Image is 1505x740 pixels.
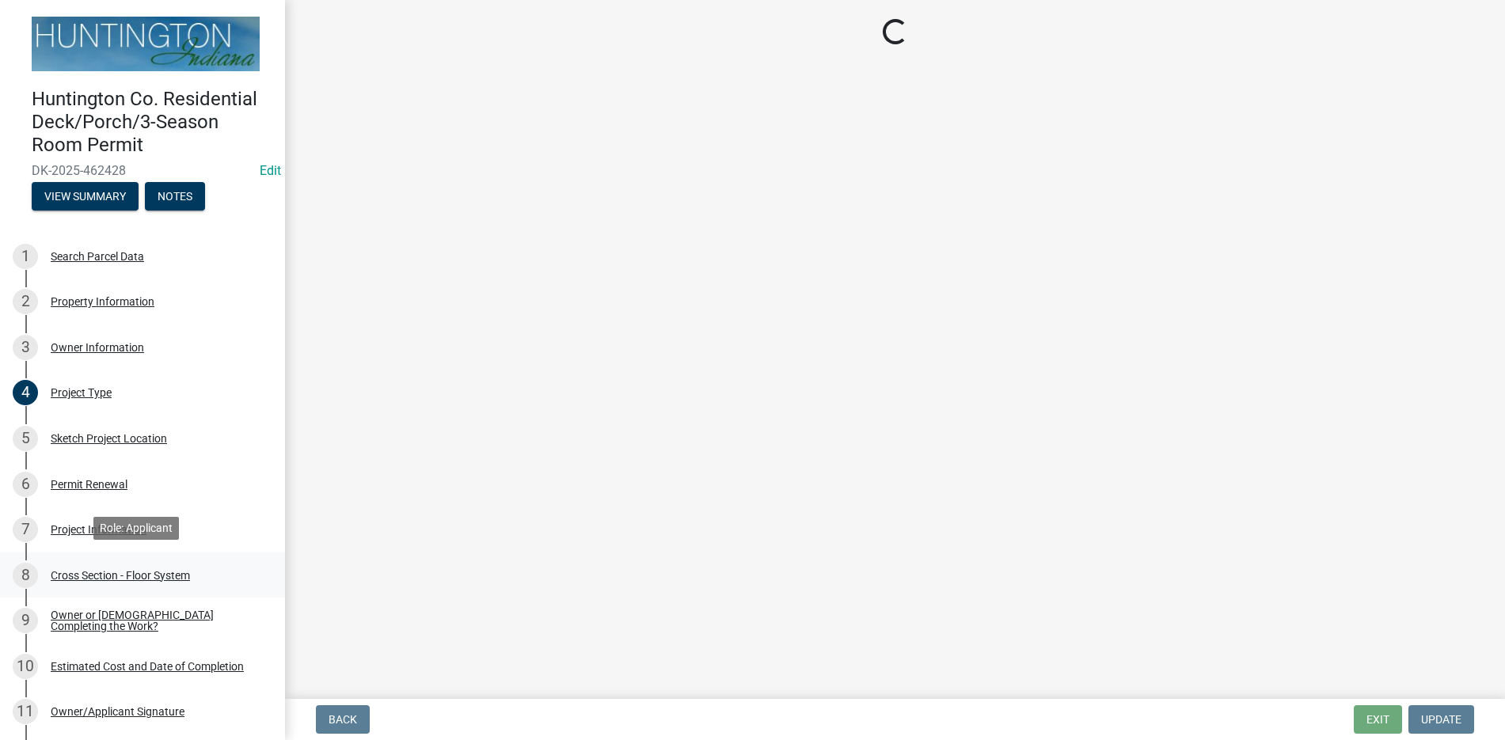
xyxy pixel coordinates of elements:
span: Back [329,713,357,726]
div: Owner/Applicant Signature [51,706,184,717]
div: Owner or [DEMOGRAPHIC_DATA] Completing the Work? [51,609,260,632]
div: Role: Applicant [93,517,179,540]
div: 1 [13,244,38,269]
div: 8 [13,563,38,588]
div: 5 [13,426,38,451]
div: Cross Section - Floor System [51,570,190,581]
wm-modal-confirm: Summary [32,191,139,203]
div: Estimated Cost and Date of Completion [51,661,244,672]
img: Huntington County, Indiana [32,17,260,71]
button: Exit [1354,705,1402,734]
wm-modal-confirm: Notes [145,191,205,203]
button: Notes [145,182,205,211]
div: 2 [13,289,38,314]
button: Back [316,705,370,734]
div: 9 [13,608,38,633]
div: Owner Information [51,342,144,353]
div: Project Type [51,387,112,398]
div: 11 [13,699,38,724]
h4: Huntington Co. Residential Deck/Porch/3-Season Room Permit [32,88,272,156]
wm-modal-confirm: Edit Application Number [260,163,281,178]
div: 7 [13,517,38,542]
div: Search Parcel Data [51,251,144,262]
div: Project Information [51,524,146,535]
div: 3 [13,335,38,360]
div: Permit Renewal [51,479,127,490]
div: Sketch Project Location [51,433,167,444]
div: 6 [13,472,38,497]
span: DK-2025-462428 [32,163,253,178]
div: Property Information [51,296,154,307]
span: Update [1421,713,1461,726]
div: 4 [13,380,38,405]
button: Update [1408,705,1474,734]
a: Edit [260,163,281,178]
div: 10 [13,654,38,679]
button: View Summary [32,182,139,211]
